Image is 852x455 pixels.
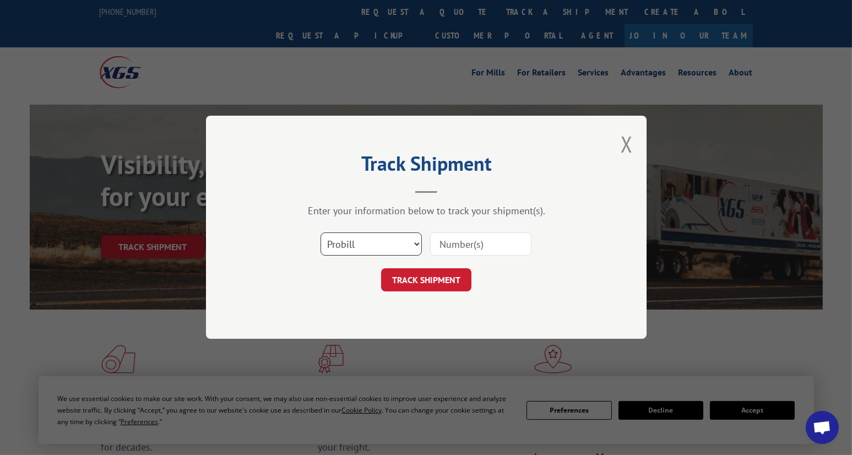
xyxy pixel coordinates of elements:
[621,129,633,159] button: Close modal
[261,205,591,218] div: Enter your information below to track your shipment(s).
[381,269,471,292] button: TRACK SHIPMENT
[806,411,839,444] div: Open chat
[430,233,531,256] input: Number(s)
[261,156,591,177] h2: Track Shipment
